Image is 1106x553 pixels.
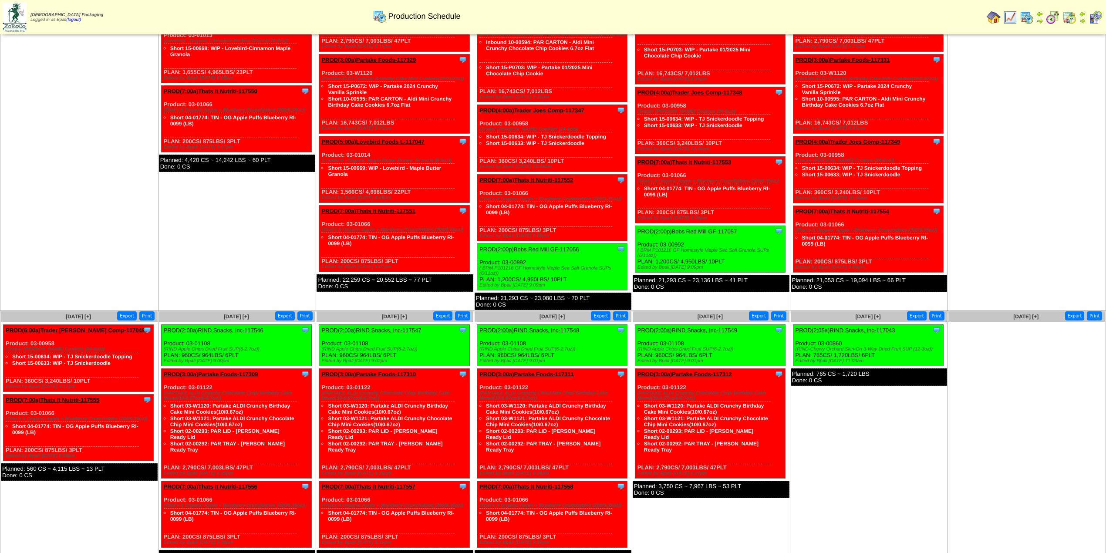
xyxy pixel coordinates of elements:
img: Tooltip [932,137,941,146]
img: Tooltip [301,326,310,334]
span: Production Schedule [388,12,460,21]
img: Tooltip [775,227,783,236]
img: Tooltip [617,245,625,253]
a: PROD(4:00a)Trader Joes Comp-117348 [637,89,742,96]
a: Short 15-00634: WIP - TJ Snickerdoodle Topping [644,116,764,122]
img: Tooltip [459,55,467,64]
div: Edited by Bpali [DATE] 10:46am [479,164,627,169]
div: (PARTAKE ALDI Crunchy Chocolate Chip/ Birthday Cake Mixed(10-0.67oz/6-6.7oz)) [479,391,627,401]
button: Print [139,311,155,320]
img: Tooltip [932,326,941,334]
img: Tooltip [301,370,310,378]
img: Tooltip [775,326,783,334]
div: Product: 03-01066 PLAN: 200CS / 875LBS / 3PLT [319,206,469,272]
div: (Trader [PERSON_NAME] Cookies (24-6oz)) [479,127,627,132]
a: PROD(4:00a)Trader Joes Comp-117347 [479,107,584,114]
div: Product: 03-00992 PLAN: 1,200CS / 4,950LBS / 10PLT [635,226,785,273]
span: Logged in as Bpali [30,13,103,22]
a: PROD(2:00p)Bobs Red Mill GF-117056 [479,246,579,253]
a: PROD(2:05a)RIND Snacks, Inc-117043 [796,327,895,334]
img: Tooltip [932,55,941,64]
img: calendarinout.gif [1062,10,1076,24]
img: Tooltip [775,88,783,97]
div: ( BRM P101216 GF Homestyle Maple Sea Salt Granola SUPs (6/11oz)) [637,248,785,258]
a: PROD(3:00a)Partake Foods-117311 [479,371,574,378]
div: (PARTAKE ALDI Crunchy Chocolate Chip/ Birthday Cake Mixed(10-0.67oz/6-6.7oz)) [321,391,469,401]
div: Planned: 22,259 CS ~ 20,552 LBS ~ 77 PLT Done: 0 CS [317,274,473,292]
a: Short 15-00634: WIP - TJ Snickerdoodle Topping [802,165,922,171]
a: Short 03-W1120: Partake ALDI Crunchy Birthday Cake Mini Cookies(10/0.67oz) [644,403,764,415]
div: Product: 03-01108 PLAN: 960CS / 964LBS / 6PLT [477,325,627,366]
div: (Partake ALDI Crunchy Birthday Cake Mini Cookies(10/0.67oz)) [796,76,943,81]
div: (That's It Organic Apple + Blueberry Crunchables (200/0.35oz)) [164,108,311,113]
img: Tooltip [775,370,783,378]
div: Product: 03-00958 PLAN: 360CS / 3,240LBS / 10PLT [3,325,154,392]
button: Print [297,311,313,320]
div: (Lovebird - Organic Cinnamon Protein Granola (6-8oz)) [164,38,311,44]
a: PROD(7:00a)Thats It Nutriti-117551 [321,208,415,214]
a: Short 04-01774: TIN - OG Apple Puffs Blueberry RI-0099 (LB) [328,510,454,522]
img: arrowright.gif [1036,17,1043,24]
div: Edited by Bpali [DATE] 10:46am [796,196,943,201]
img: zoroco-logo-small.webp [3,3,27,32]
a: Short 04-01774: TIN - OG Apple Puffs Blueberry RI-0099 (LB) [12,423,138,435]
img: Tooltip [775,158,783,166]
a: Short 02-00293: PAR LID - [PERSON_NAME] Ready Lid [170,428,280,440]
div: Edited by Bpali [DATE] 11:03am [796,358,943,364]
span: [DATE] [+] [540,314,565,320]
img: line_graph.gif [1003,10,1017,24]
a: Short 02-00292: PAR TRAY - [PERSON_NAME] Ready Tray [328,441,442,453]
div: Product: 03-01066 PLAN: 200CS / 875LBS / 3PLT [161,86,311,152]
img: Tooltip [301,87,310,95]
button: Export [117,311,137,320]
div: (Lovebird - Organic Maple Butter Protein Granola (6-8oz)) [321,158,469,163]
img: Tooltip [617,326,625,334]
img: Tooltip [301,482,310,491]
a: PROD(7:00a)Thats It Nutriti-117556 [164,483,257,490]
a: Short 04-01774: TIN - OG Apple Puffs Blueberry RI-0099 (LB) [802,235,928,247]
div: Edited by Bpali [DATE] 9:01pm [637,358,785,364]
a: Short 02-00293: PAR LID - [PERSON_NAME] Ready Lid [486,428,595,440]
div: Product: 03-01108 PLAN: 960CS / 964LBS / 6PLT [635,325,785,366]
a: Short 15-00669: WIP - Lovebird - Maple Butter Granola [328,165,441,177]
a: Short 03-W1121: Partake ALDI Crunchy Chocolate Chip Mini Cookies(10/0.67oz) [328,415,452,428]
a: Short 15-P0703: WIP - Partake 01/2025 Mini Chocolate Chip Cookie [486,64,593,77]
div: Product: 03-01066 PLAN: 200CS / 875LBS / 3PLT [3,395,154,461]
div: Product: 03-00992 PLAN: 1,200CS / 4,950LBS / 10PLT [477,244,627,290]
div: Product: 03-01066 PLAN: 200CS / 875LBS / 3PLT [319,481,469,548]
a: Short 15-00633: WIP - TJ Snickerdoodle [644,122,742,128]
div: Product: 03-W1120 PLAN: 16,743CS / 7,012LBS [793,54,943,134]
div: Product: 03-01108 PLAN: 960CS / 964LBS / 6PLT [161,325,311,366]
img: Tooltip [459,482,467,491]
div: (RIND Apple Chips Dried Fruit SUP(6-2.7oz)) [479,347,627,352]
img: Tooltip [459,137,467,146]
img: Tooltip [143,326,152,334]
button: Export [907,311,927,320]
div: Edited by Bpali [DATE] 8:44pm [637,77,785,82]
button: Print [1087,311,1102,320]
a: Short 15-00634: WIP - TJ Snickerdoodle Topping [12,354,132,360]
img: Tooltip [932,207,941,216]
a: PROD(7:00a)Thats It Nutriti-117554 [796,208,889,215]
div: (That's It Organic Apple + Blueberry Crunchables (200/0.35oz)) [164,503,311,508]
div: Planned: 21,053 CS ~ 19,094 LBS ~ 66 PLT Done: 0 CS [791,275,948,292]
img: calendarcustomer.gif [1089,10,1103,24]
a: PROD(3:00a)Partake Foods-117331 [796,57,890,63]
a: Short 03-W1121: Partake ALDI Crunchy Chocolate Chip Mini Cookies(10/0.67oz) [644,415,768,428]
div: Product: 03-W1120 PLAN: 16,743CS / 7,012LBS [319,54,469,134]
div: (That's It Organic Apple + Blueberry Crunchables (200/0.35oz)) [796,228,943,233]
a: PROD(2:00p)Bobs Red Mill GF-117057 [637,228,737,235]
a: PROD(2:00a)RIND Snacks, Inc-117546 [164,327,263,334]
div: Edited by Bpali [DATE] 10:46am [637,146,785,152]
a: PROD(6:00a)Trader [PERSON_NAME] Comp-117049 [6,327,145,334]
a: PROD(3:00a)Partake Foods-117312 [637,371,732,378]
div: (That's It Organic Apple + Blueberry Crunchables (200/0.35oz)) [637,179,785,184]
div: Edited by Bpali [DATE] 9:00pm [164,358,311,364]
a: [DATE] [+] [698,314,723,320]
div: Product: 03-01122 PLAN: 2,790CS / 7,003LBS / 47PLT [319,369,469,479]
div: Product: 03-01066 PLAN: 200CS / 875LBS / 3PLT [477,175,627,241]
a: [DATE] [+] [855,314,880,320]
a: Short 03-W1120: Partake ALDI Crunchy Birthday Cake Mini Cookies(10/0.67oz) [486,403,606,415]
div: Product: 03-01066 PLAN: 200CS / 875LBS / 3PLT [635,157,785,223]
